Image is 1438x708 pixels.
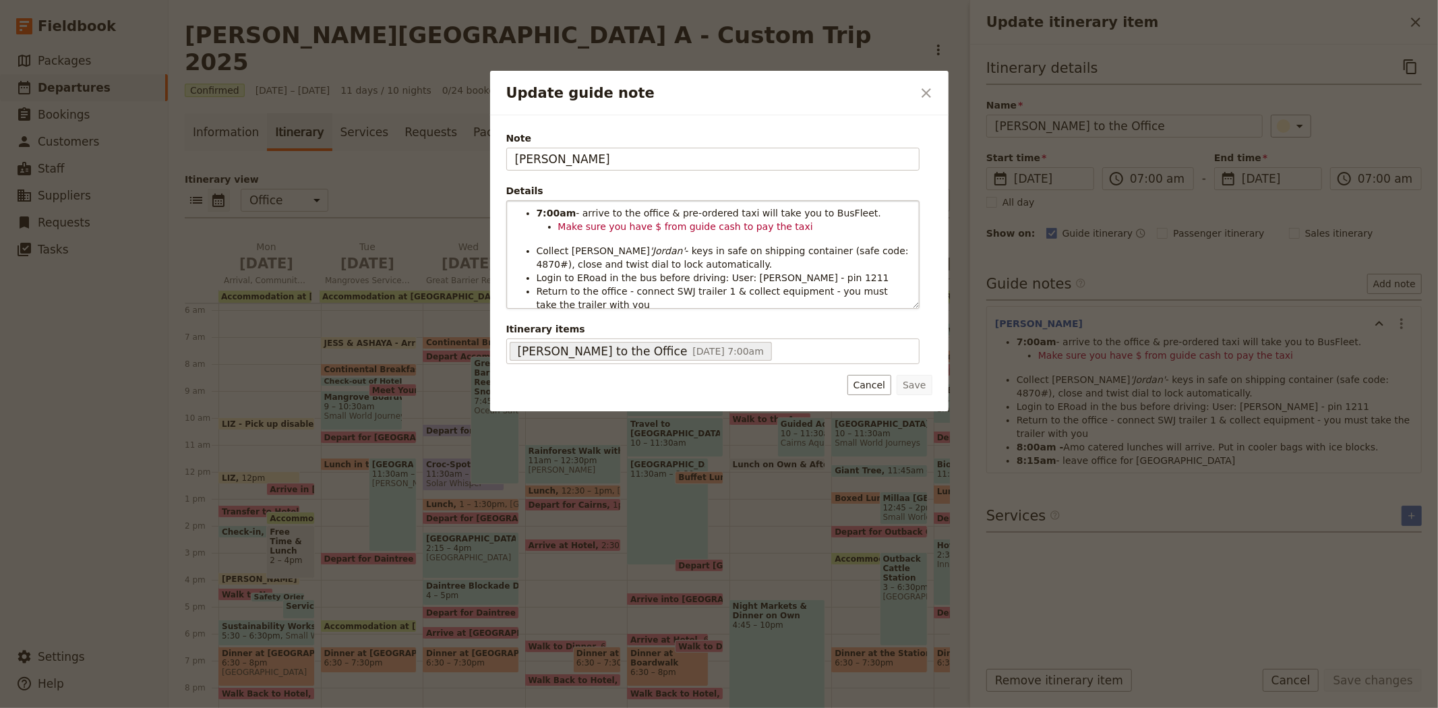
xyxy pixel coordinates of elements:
span: [DATE] 7:00am [693,346,764,357]
span: Itinerary items [506,322,920,336]
span: - keys in safe on shipping container (safe code: 4870#), close and twist dial to lock automatically. [537,245,912,270]
em: 'Jordan' [650,245,685,256]
span: - arrive to the office & pre-ordered taxi will take you to BusFleet. [576,208,881,218]
strong: 7:00am [537,208,576,218]
h2: Update guide note [506,83,912,103]
span: Collect [PERSON_NAME] [537,245,651,256]
input: Note [506,148,920,171]
button: Cancel [847,375,891,395]
span: Make sure you have $ from guide cash to pay the taxi [558,221,813,232]
span: [PERSON_NAME] to the Office [518,343,688,359]
button: Close dialog [915,82,938,105]
span: Note [506,131,920,145]
span: Return to the office - connect SWJ trailer 1 & collect equipment - you must take the trailer with... [537,286,891,310]
span: Login to ERoad in the bus before driving: User: [PERSON_NAME] - pin 1211 [537,272,889,283]
button: Save [897,375,932,395]
div: Details [506,184,920,198]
